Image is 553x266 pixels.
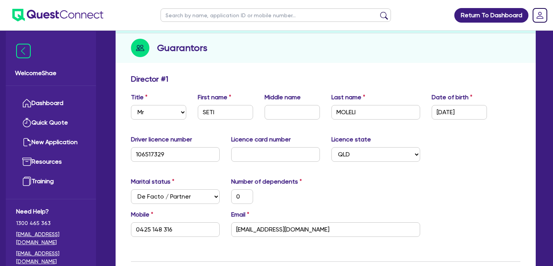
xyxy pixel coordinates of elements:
img: step-icon [131,39,149,57]
a: Resources [16,152,86,172]
img: quest-connect-logo-blue [12,9,103,21]
img: new-application [22,138,31,147]
input: DD / MM / YYYY [432,105,487,120]
input: Search by name, application ID or mobile number... [161,8,391,22]
label: Last name [331,93,365,102]
img: training [22,177,31,186]
a: Return To Dashboard [454,8,528,23]
h3: Director # 1 [131,74,168,84]
a: Training [16,172,86,191]
label: Email [231,210,249,219]
a: [EMAIL_ADDRESS][DOMAIN_NAME] [16,250,86,266]
label: Date of birth [432,93,472,102]
span: Need Help? [16,207,86,216]
label: Mobile [131,210,153,219]
label: Licence state [331,135,371,144]
span: Welcome Shae [15,69,87,78]
span: 1300 465 363 [16,219,86,227]
img: icon-menu-close [16,44,31,58]
a: [EMAIL_ADDRESS][DOMAIN_NAME] [16,230,86,246]
img: quick-quote [22,118,31,127]
label: Title [131,93,147,102]
a: Dashboard [16,94,86,113]
a: New Application [16,133,86,152]
label: Licence card number [231,135,291,144]
label: Marital status [131,177,174,186]
label: Driver licence number [131,135,192,144]
label: Number of dependents [231,177,302,186]
a: Dropdown toggle [530,5,550,25]
label: First name [198,93,231,102]
a: Quick Quote [16,113,86,133]
label: Middle name [265,93,301,102]
img: resources [22,157,31,166]
h2: Guarantors [157,41,207,55]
